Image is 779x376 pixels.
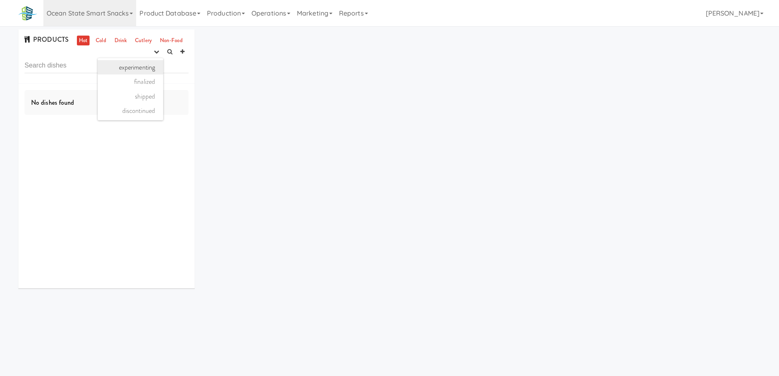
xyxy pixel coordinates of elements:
a: shipped [98,89,163,104]
a: Hot [77,36,90,46]
a: Drink [112,36,129,46]
input: Search dishes [25,58,189,73]
a: discontinued [98,104,163,118]
a: Cold [94,36,108,46]
img: Micromart [18,6,37,20]
a: Non-Food [158,36,185,46]
span: PRODUCTS [25,35,69,44]
div: No dishes found [25,90,189,115]
a: experimenting [98,60,163,75]
a: Cutlery [133,36,154,46]
a: finalized [98,74,163,89]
